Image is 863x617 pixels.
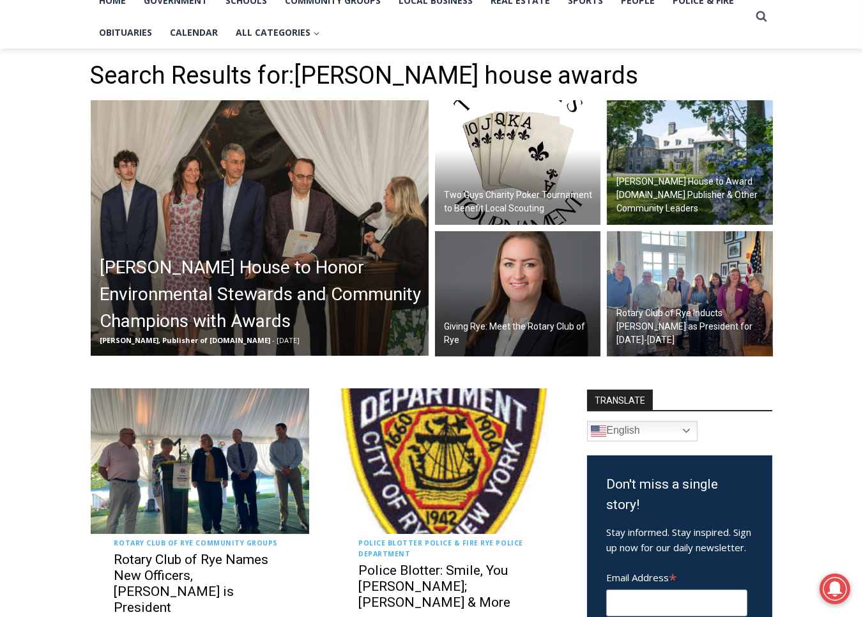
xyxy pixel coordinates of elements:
[294,61,639,89] span: [PERSON_NAME] house awards
[114,538,194,547] a: Rotary Club of Rye
[162,17,227,49] a: Calendar
[114,552,269,615] a: Rotary Club of Rye Names New Officers, [PERSON_NAME] is President
[606,524,753,555] p: Stay informed. Stay inspired. Sign up now for our daily newsletter.
[195,538,277,547] a: Community Groups
[227,17,329,49] button: Child menu of All Categories
[91,61,773,91] h1: Search Results for:
[607,231,773,356] a: Rotary Club of Rye Inducts [PERSON_NAME] as President for [DATE]-[DATE]
[606,565,747,588] label: Email Address
[607,100,773,225] img: (PHOTO: Wainwright House on Milton Point in Rye.)
[616,307,770,347] h2: Rotary Club of Rye Inducts [PERSON_NAME] as President for [DATE]-[DATE]
[445,188,598,215] h2: Two Guys Charity Poker Tournament to Benefit Local Scouting
[100,254,425,335] h2: [PERSON_NAME] House to Honor Environmental Stewards and Community Champions with Awards
[358,538,422,547] a: Police Blotter
[435,100,601,225] a: Two Guys Charity Poker Tournament to Benefit Local Scouting
[750,5,773,28] button: View Search Form
[607,231,773,356] img: (PHOTO: Full slate of Rye Rotary officers being sworn in at Wainwright House)
[91,17,162,49] a: Obituaries
[591,423,606,439] img: en
[100,335,271,345] span: [PERSON_NAME], Publisher of [DOMAIN_NAME]
[606,475,753,515] h3: Don't miss a single story!
[435,231,601,356] a: Giving Rye: Meet the Rotary Club of Rye
[91,388,310,534] img: (PHOTO: Rye Rotary officers Bob Manheimer, Lora Hugelmeyer, Michele Thomas, Richard Sgaglio and R...
[91,100,429,356] img: (PHOTO: Ferdinand Coghlan (Rye High School Eagle Scout), Lisa Dominici (executive director, Rye Y...
[445,320,598,347] h2: Giving Rye: Meet the Rotary Club of Rye
[616,175,770,215] h2: [PERSON_NAME] House to Award [DOMAIN_NAME] Publisher & Other Community Leaders
[587,421,698,441] a: English
[607,100,773,225] a: [PERSON_NAME] House to Award [DOMAIN_NAME] Publisher & Other Community Leaders
[358,563,510,610] a: Police Blotter: Smile, You [PERSON_NAME]; [PERSON_NAME] & More
[273,335,275,345] span: -
[91,100,429,356] a: [PERSON_NAME] House to Honor Environmental Stewards and Community Champions with Awards [PERSON_N...
[277,335,300,345] span: [DATE]
[587,390,653,410] strong: TRANSLATE
[425,538,478,547] a: Police & Fire
[335,388,554,534] img: Rye PD logo
[435,231,601,356] img: (PHOTO: Lauren Torres, president of Rye Rotary.)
